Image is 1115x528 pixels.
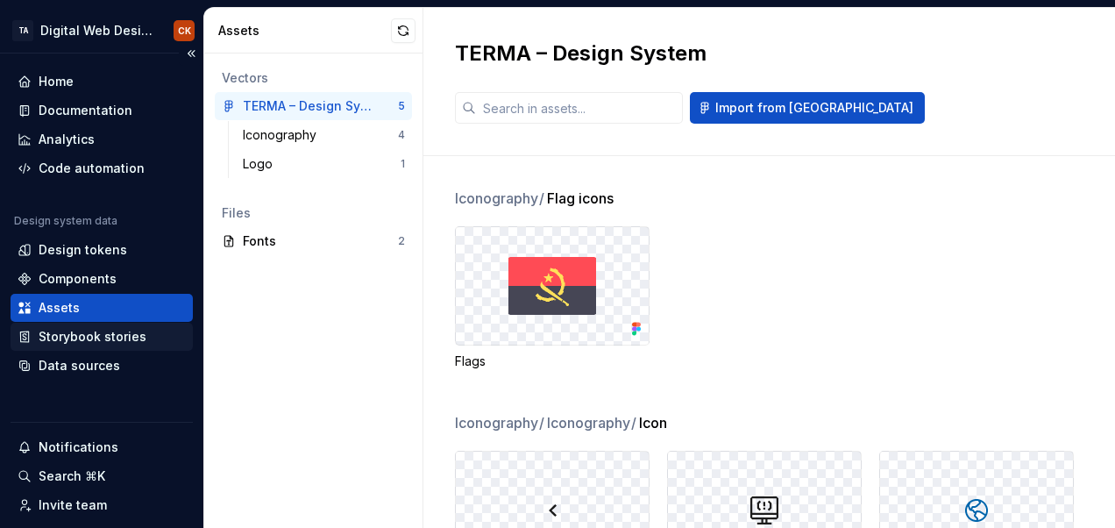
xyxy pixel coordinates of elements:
button: Notifications [11,433,193,461]
div: CK [178,24,191,38]
span: Iconography [455,412,545,433]
div: Components [39,270,117,288]
button: Import from [GEOGRAPHIC_DATA] [690,92,925,124]
a: Data sources [11,352,193,380]
a: Fonts2 [215,227,412,255]
div: TERMA – Design System [243,97,373,115]
span: / [539,414,544,432]
a: TERMA – Design System5 [215,92,412,120]
a: Analytics [11,125,193,153]
span: Icon [639,412,667,433]
span: Flag icons [547,188,614,209]
button: TADigital Web DesignCK [4,11,200,49]
div: Storybook stories [39,328,146,346]
button: Search ⌘K [11,462,193,490]
input: Search in assets... [476,92,683,124]
span: / [631,414,636,432]
a: Logo1 [236,150,412,178]
div: Files [222,204,405,222]
div: 5 [398,99,405,113]
div: Notifications [39,439,118,456]
span: Iconography [455,188,545,209]
div: Fonts [243,232,398,250]
a: Assets [11,294,193,322]
div: Flags [455,353,650,370]
div: 1 [401,157,405,171]
span: Iconography [547,412,637,433]
div: Design system data [14,214,117,228]
div: Vectors [222,69,405,87]
div: 4 [398,128,405,142]
div: Home [39,73,74,90]
div: Design tokens [39,241,127,259]
div: Digital Web Design [40,22,153,39]
div: Analytics [39,131,95,148]
a: Home [11,68,193,96]
div: TA [12,20,33,41]
div: Iconography [243,126,323,144]
span: Import from [GEOGRAPHIC_DATA] [715,99,913,117]
div: Assets [218,22,391,39]
div: Logo [243,155,280,173]
a: Components [11,265,193,293]
a: Code automation [11,154,193,182]
span: / [539,189,544,207]
a: Iconography4 [236,121,412,149]
div: Assets [39,299,80,317]
a: Documentation [11,96,193,125]
a: Invite team [11,491,193,519]
div: Invite team [39,496,107,514]
h2: TERMA – Design System [455,39,707,68]
a: Storybook stories [11,323,193,351]
div: Code automation [39,160,145,177]
button: Collapse sidebar [179,41,203,66]
div: Data sources [39,357,120,375]
div: 2 [398,234,405,248]
a: Design tokens [11,236,193,264]
div: Search ⌘K [39,467,105,485]
div: Documentation [39,102,132,119]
